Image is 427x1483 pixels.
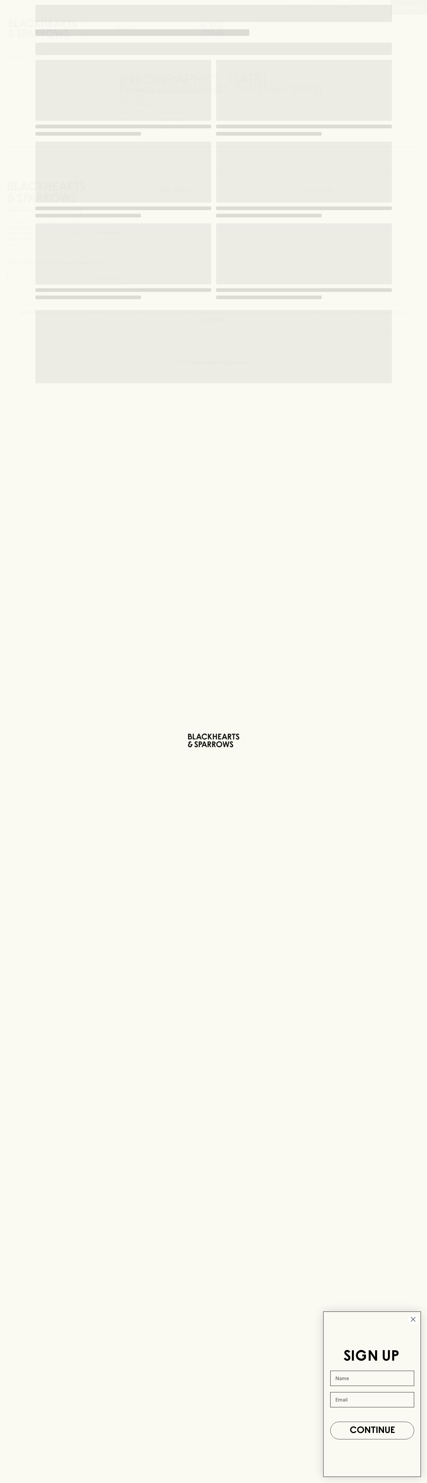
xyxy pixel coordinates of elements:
input: Email [330,1392,414,1407]
input: Name [330,1371,414,1386]
button: Close dialog [408,1314,418,1325]
div: FLYOUT Form [317,1305,427,1483]
span: SIGN UP [343,1350,399,1364]
button: CONTINUE [330,1422,414,1439]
